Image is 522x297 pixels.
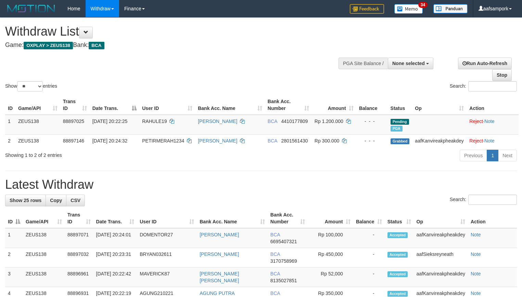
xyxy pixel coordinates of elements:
[137,268,197,287] td: MAVERICK87
[198,119,237,124] a: [PERSON_NAME]
[468,209,517,228] th: Action
[270,290,280,296] span: BCA
[387,271,408,277] span: Accepted
[450,195,517,205] label: Search:
[5,134,15,147] td: 2
[350,4,384,14] img: Feedback.jpg
[484,138,495,144] a: Note
[5,209,23,228] th: ID: activate to sort column descending
[142,119,167,124] span: RAHULE19
[5,25,341,38] h1: Withdraw List
[433,4,468,13] img: panduan.png
[268,209,308,228] th: Bank Acc. Number: activate to sort column ascending
[93,268,137,287] td: [DATE] 20:22:42
[5,228,23,248] td: 1
[10,198,41,203] span: Show 25 rows
[92,119,127,124] span: [DATE] 20:22:25
[23,209,65,228] th: Game/API: activate to sort column ascending
[468,195,517,205] input: Search:
[469,119,483,124] a: Reject
[315,119,343,124] span: Rp 1.200.000
[308,248,353,268] td: Rp 450,000
[195,95,265,115] th: Bank Acc. Name: activate to sort column ascending
[353,228,385,248] td: -
[65,248,93,268] td: 88897032
[142,138,184,144] span: PETIRMERAH1234
[394,4,423,14] img: Button%20Memo.svg
[388,95,412,115] th: Status
[5,115,15,135] td: 1
[387,252,408,258] span: Accepted
[5,95,15,115] th: ID
[200,232,239,237] a: [PERSON_NAME]
[471,271,481,276] a: Note
[468,81,517,91] input: Search:
[387,291,408,297] span: Accepted
[414,228,468,248] td: aafKanvireakpheakdey
[270,258,297,264] span: Copy 3170758969 to clipboard
[200,251,239,257] a: [PERSON_NAME]
[414,268,468,287] td: aafKanvireakpheakdey
[15,95,60,115] th: Game/API: activate to sort column ascending
[66,195,85,206] a: CSV
[312,95,356,115] th: Amount: activate to sort column ascending
[23,248,65,268] td: ZEUS138
[484,119,495,124] a: Note
[90,95,140,115] th: Date Trans.: activate to sort column descending
[467,115,519,135] td: ·
[65,209,93,228] th: Trans ID: activate to sort column ascending
[391,126,403,132] span: Marked by aafnoeunsreypich
[139,95,195,115] th: User ID: activate to sort column ascending
[353,268,385,287] td: -
[308,209,353,228] th: Amount: activate to sort column ascending
[5,268,23,287] td: 3
[469,138,483,144] a: Reject
[93,209,137,228] th: Date Trans.: activate to sort column ascending
[471,251,481,257] a: Note
[487,150,498,161] a: 1
[15,115,60,135] td: ZEUS138
[270,232,280,237] span: BCA
[414,248,468,268] td: aafSieksreyneath
[359,137,385,144] div: - - -
[270,251,280,257] span: BCA
[137,209,197,228] th: User ID: activate to sort column ascending
[5,248,23,268] td: 2
[5,149,212,159] div: Showing 1 to 2 of 2 entries
[392,61,425,66] span: None selected
[137,248,197,268] td: BRYAN032611
[5,81,57,91] label: Show entries
[71,198,80,203] span: CSV
[281,138,308,144] span: Copy 2801561430 to clipboard
[308,228,353,248] td: Rp 100,000
[270,278,297,283] span: Copy 8135027851 to clipboard
[467,134,519,147] td: ·
[137,228,197,248] td: DOMENTOR27
[93,248,137,268] td: [DATE] 20:23:31
[450,81,517,91] label: Search:
[268,138,277,144] span: BCA
[200,290,235,296] a: AGUNG PUTRA
[197,209,268,228] th: Bank Acc. Name: activate to sort column ascending
[412,95,467,115] th: Op: activate to sort column ascending
[467,95,519,115] th: Action
[65,228,93,248] td: 88897071
[385,209,414,228] th: Status: activate to sort column ascending
[471,232,481,237] a: Note
[418,2,428,8] span: 34
[391,138,410,144] span: Grabbed
[92,138,127,144] span: [DATE] 20:24:32
[24,42,73,49] span: OXPLAY > ZEUS138
[412,134,467,147] td: aafKanvireakpheakdey
[268,119,277,124] span: BCA
[23,228,65,248] td: ZEUS138
[5,195,46,206] a: Show 25 rows
[15,134,60,147] td: ZEUS138
[200,271,239,283] a: [PERSON_NAME] [PERSON_NAME]
[458,58,512,69] a: Run Auto-Refresh
[339,58,388,69] div: PGA Site Balance /
[308,268,353,287] td: Rp 52,000
[388,58,433,69] button: None selected
[46,195,66,206] a: Copy
[498,150,517,161] a: Next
